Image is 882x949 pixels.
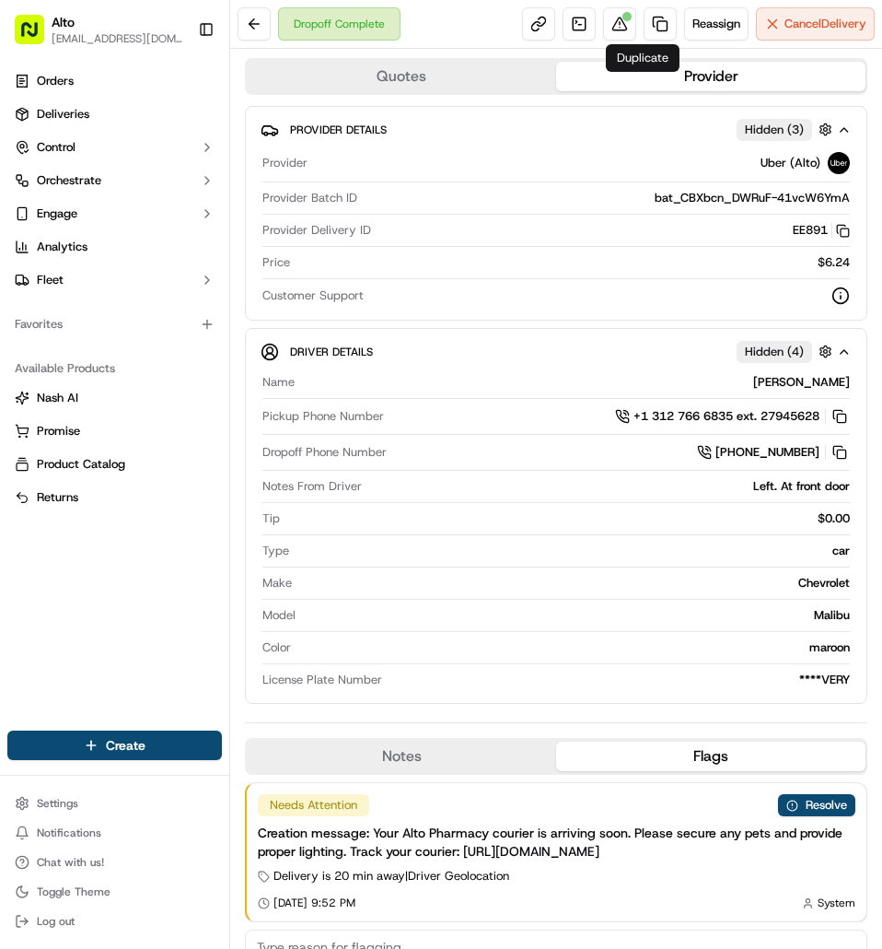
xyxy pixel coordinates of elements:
[37,239,87,255] span: Analytics
[7,166,222,195] button: Orchestrate
[7,450,222,479] button: Product Catalog
[262,222,371,239] span: Provider Delivery ID
[299,575,850,592] div: Chevrolet
[183,457,223,471] span: Pylon
[262,575,292,592] span: Make
[57,286,196,300] span: Wisdom [PERSON_NAME]
[756,7,875,41] button: CancelDelivery
[737,340,837,363] button: Hidden (4)
[692,16,740,32] span: Reassign
[18,414,33,428] div: 📗
[273,868,509,885] span: Delivery is 20 min away | Driver Geolocation
[130,456,223,471] a: Powered byPylon
[290,345,373,359] span: Driver Details
[18,74,335,103] p: Welcome 👋
[18,268,48,304] img: Wisdom Oko
[37,914,75,929] span: Log out
[556,742,865,771] button: Flags
[7,908,222,934] button: Log out
[262,408,384,425] span: Pickup Phone Number
[828,152,850,174] img: uber-new-logo.jpeg
[760,155,820,171] span: Uber (Alto)
[745,122,804,138] span: Hidden ( 3 )
[369,478,850,495] div: Left. At front door
[262,478,362,495] span: Notes From Driver
[302,374,850,391] div: [PERSON_NAME]
[15,489,215,506] a: Returns
[784,16,866,32] span: Cancel Delivery
[52,31,183,46] button: [EMAIL_ADDRESS][DOMAIN_NAME]
[745,344,804,360] span: Hidden ( 4 )
[262,543,289,559] span: Type
[7,310,222,339] div: Favorites
[210,286,248,300] span: [DATE]
[83,194,253,209] div: We're available if you need us!
[7,879,222,905] button: Toggle Theme
[7,7,191,52] button: Alto[EMAIL_ADDRESS][DOMAIN_NAME]
[287,510,850,527] div: $0.00
[818,896,855,910] span: System
[615,406,850,427] a: +1 312 766 6835 ext. 27945628
[697,442,850,463] a: [PHONE_NUMBER]
[37,139,75,156] span: Control
[818,254,850,271] span: $6.24
[106,736,145,755] span: Create
[83,176,302,194] div: Start new chat
[18,318,48,347] img: Waqas Arshad
[7,265,222,295] button: Fleet
[262,639,291,656] span: Color
[37,390,78,406] span: Nash AI
[262,510,280,527] span: Tip
[606,44,679,72] div: Duplicate
[7,731,222,760] button: Create
[247,742,556,771] button: Notes
[174,412,296,430] span: API Documentation
[52,13,75,31] button: Alto
[262,254,290,271] span: Price
[261,336,852,367] button: Driver DetailsHidden (4)
[156,414,170,428] div: 💻
[163,335,201,350] span: [DATE]
[715,444,819,461] span: [PHONE_NUMBER]
[262,374,295,391] span: Name
[37,106,89,123] span: Deliveries
[290,123,387,137] span: Provider Details
[48,119,331,138] input: Got a question? Start typing here...
[37,412,141,430] span: Knowledge Base
[298,639,850,656] div: maroon
[258,794,369,816] div: Needs Attention
[7,849,222,875] button: Chat with us!
[37,423,80,439] span: Promise
[684,7,749,41] button: Reassign
[313,182,335,204] button: Start new chat
[258,824,855,861] div: Creation message: Your Alto Pharmacy courier is arriving soon. Please secure any pets and provide...
[15,456,215,473] a: Product Catalog
[7,820,222,846] button: Notifications
[273,896,355,910] span: [DATE] 9:52 PM
[37,489,78,506] span: Returns
[7,133,222,162] button: Control
[37,205,77,222] span: Engage
[37,73,74,89] span: Orders
[247,62,556,91] button: Quotes
[37,826,101,840] span: Notifications
[18,240,123,254] div: Past conversations
[37,172,101,189] span: Orchestrate
[7,354,222,383] div: Available Products
[57,335,149,350] span: [PERSON_NAME]
[261,114,852,145] button: Provider DetailsHidden (3)
[262,190,357,206] span: Provider Batch ID
[262,287,364,304] span: Customer Support
[7,232,222,262] a: Analytics
[153,335,159,350] span: •
[37,855,104,870] span: Chat with us!
[556,62,865,91] button: Provider
[37,796,78,811] span: Settings
[200,286,206,300] span: •
[262,607,296,624] span: Model
[7,416,222,446] button: Promise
